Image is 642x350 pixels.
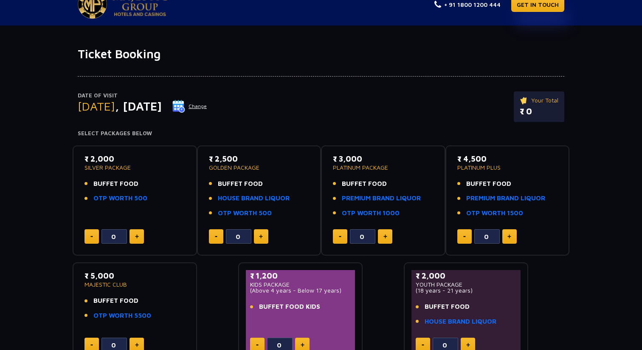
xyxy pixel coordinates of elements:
p: (Above 4 years - Below 17 years) [250,287,351,293]
img: plus [135,343,139,347]
img: plus [507,234,511,239]
p: ₹ 1,200 [250,270,351,282]
a: OTP WORTH 5500 [93,311,151,321]
span: BUFFET FOOD [425,302,470,312]
img: plus [466,343,470,347]
p: (18 years - 21 years) [416,287,516,293]
p: Your Total [520,96,558,105]
span: BUFFET FOOD [342,179,387,189]
p: GOLDEN PACKAGE [209,165,310,171]
img: minus [339,236,341,237]
p: ₹ 2,000 [84,153,185,165]
img: plus [135,234,139,239]
span: [DATE] [78,99,115,113]
p: ₹ 3,000 [333,153,434,165]
a: OTP WORTH 500 [93,193,147,203]
a: OTP WORTH 1500 [466,208,523,218]
img: plus [259,234,263,239]
a: HOUSE BRAND LIQUOR [425,317,496,327]
a: PREMIUM BRAND LIQUOR [342,193,421,203]
button: Change [172,100,207,113]
span: BUFFET FOOD [218,179,263,189]
img: minus [215,236,217,237]
span: , [DATE] [115,99,162,113]
p: ₹ 0 [520,105,558,118]
img: plus [383,234,387,239]
span: BUFFET FOOD KIDS [259,302,320,312]
a: PREMIUM BRAND LIQUOR [466,193,545,203]
a: OTP WORTH 500 [218,208,272,218]
img: minus [90,344,93,346]
p: MAJESTIC CLUB [84,282,185,287]
img: minus [256,344,259,346]
a: HOUSE BRAND LIQUOR [218,193,290,203]
p: ₹ 2,000 [416,270,516,282]
p: YOUTH PACKAGE [416,282,516,287]
p: ₹ 5,000 [84,270,185,282]
span: BUFFET FOOD [93,296,138,306]
h1: Ticket Booking [78,47,564,61]
p: Date of Visit [78,91,207,100]
p: KIDS PACKAGE [250,282,351,287]
a: OTP WORTH 1000 [342,208,400,218]
span: BUFFET FOOD [466,179,511,189]
img: ticket [520,96,529,105]
img: plus [301,343,304,347]
img: minus [422,344,424,346]
img: minus [90,236,93,237]
h4: Select Packages Below [78,130,564,137]
p: ₹ 4,500 [457,153,558,165]
p: SILVER PACKAGE [84,165,185,171]
p: PLATINUM PLUS [457,165,558,171]
img: minus [463,236,466,237]
span: BUFFET FOOD [93,179,138,189]
p: PLATINUM PACKAGE [333,165,434,171]
p: ₹ 2,500 [209,153,310,165]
